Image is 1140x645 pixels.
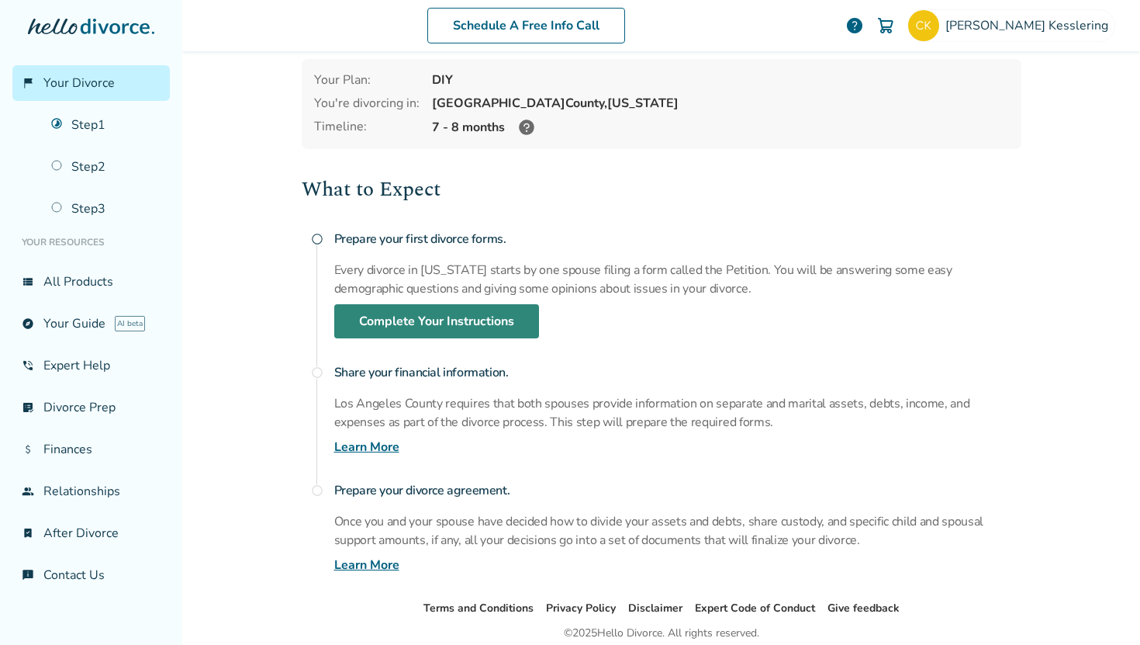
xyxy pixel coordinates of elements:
[334,394,1021,432] p: Los Angeles County requires that both spouses provide information on separate and marital assets,...
[432,71,1009,88] div: DIY
[22,443,34,456] span: attach_money
[22,77,34,89] span: flag_2
[42,149,170,185] a: Step2
[334,261,1021,298] p: Every divorce in [US_STATE] starts by one spouse filing a form called the Petition. You will be a...
[12,473,170,509] a: groupRelationships
[908,10,939,41] img: charles.kesslering@gmail.com
[427,8,625,43] a: Schedule A Free Info Call
[12,264,170,300] a: view_listAll Products
[12,227,170,258] li: Your Resources
[42,191,170,227] a: Step3
[334,304,539,338] a: Complete Your Instructions
[12,65,170,101] a: flag_2Your Divorce
[311,233,323,245] span: radio_button_unchecked
[432,95,1009,112] div: [GEOGRAPHIC_DATA] County, [US_STATE]
[115,316,145,331] span: AI beta
[432,118,1009,137] div: 7 - 8 months
[314,71,420,88] div: Your Plan:
[845,16,864,35] a: help
[22,527,34,539] span: bookmark_check
[945,17,1114,34] span: [PERSON_NAME] Kesslering
[22,485,34,498] span: group
[628,599,682,618] li: Disclaimer
[334,512,1021,550] p: Once you and your spouse have decided how to divide your assets and debts, share custody, and spe...
[43,75,115,92] span: Your Divorce
[695,601,815,616] a: Expert Code of Conduct
[564,624,759,643] div: © 2025 Hello Divorce. All rights reserved.
[311,366,323,379] span: radio_button_unchecked
[334,224,1021,255] h4: Prepare your first divorce forms.
[22,276,34,288] span: view_list
[302,174,1021,205] h2: What to Expect
[42,107,170,143] a: Step1
[12,432,170,467] a: attach_moneyFinances
[314,95,420,112] div: You're divorcing in:
[12,515,170,551] a: bookmark_checkAfter Divorce
[22,569,34,581] span: chat_info
[334,438,399,456] a: Learn More
[827,599,900,618] li: Give feedback
[334,475,1021,506] h4: Prepare your divorce agreement.
[12,348,170,383] a: phone_in_talkExpert Help
[12,557,170,593] a: chat_infoContact Us
[22,317,34,330] span: explore
[1062,570,1140,645] iframe: Chat Widget
[546,601,616,616] a: Privacy Policy
[22,359,34,372] span: phone_in_talk
[311,484,323,497] span: radio_button_unchecked
[12,306,170,342] a: exploreYour GuideAI beta
[314,118,420,137] div: Timeline:
[334,357,1021,388] h4: Share your financial information.
[876,16,895,35] img: Cart
[334,556,399,574] a: Learn More
[423,601,534,616] a: Terms and Conditions
[12,390,170,425] a: list_alt_checkDivorce Prep
[22,401,34,414] span: list_alt_check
